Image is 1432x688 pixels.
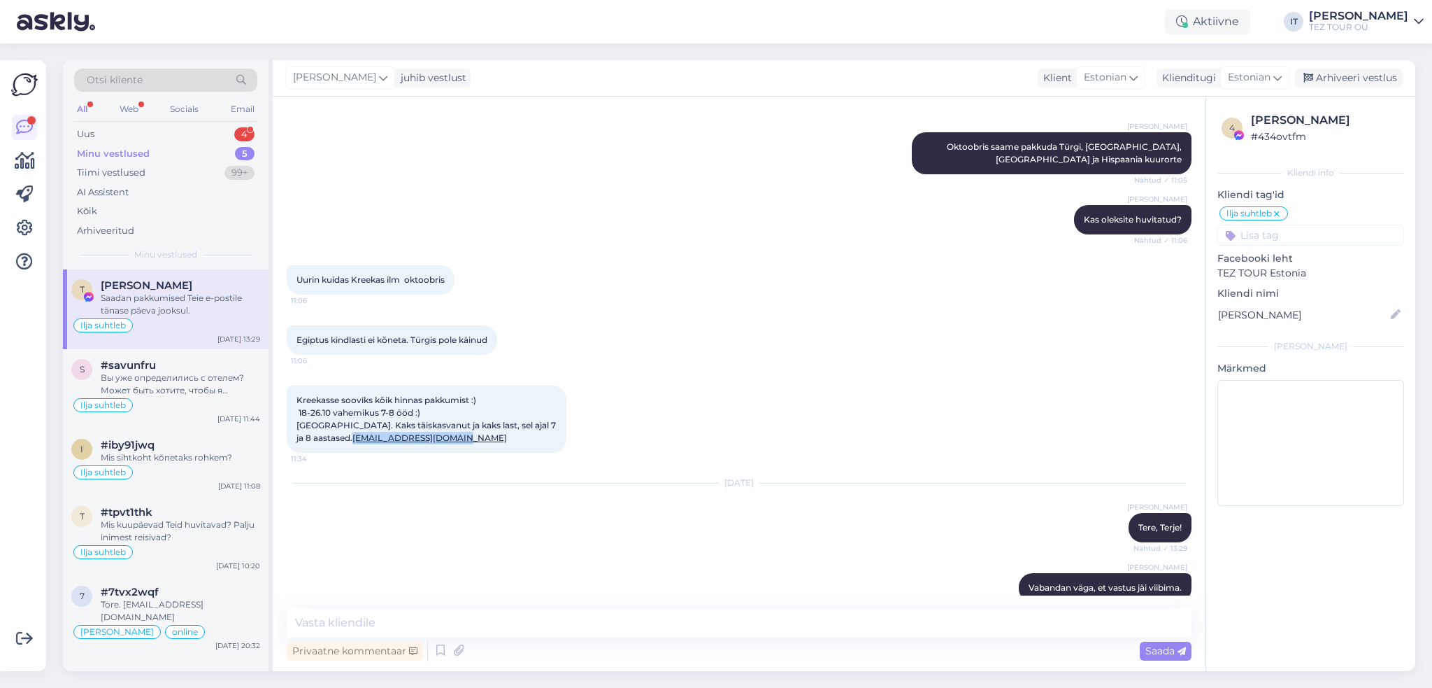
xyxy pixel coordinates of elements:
[1127,194,1187,204] span: [PERSON_NAME]
[77,224,134,238] div: Arhiveeritud
[1127,562,1187,573] span: [PERSON_NAME]
[101,519,260,544] div: Mis kuupäevad Teid huvitavad? Palju inimest reisivad?
[87,73,143,87] span: Otsi kliente
[80,591,85,601] span: 7
[1134,175,1187,185] span: Nähtud ✓ 11:05
[1127,502,1187,512] span: [PERSON_NAME]
[1127,121,1187,132] span: [PERSON_NAME]
[172,628,198,636] span: online
[1084,214,1182,225] span: Kas oleksite huvitatud?
[80,364,85,374] span: s
[167,100,201,118] div: Socials
[1157,71,1216,85] div: Klienditugi
[77,127,94,141] div: Uus
[1228,70,1270,85] span: Estonian
[101,439,155,451] span: #iby91jwq
[216,561,260,571] div: [DATE] 10:20
[1251,112,1400,129] div: [PERSON_NAME]
[215,640,260,651] div: [DATE] 20:32
[77,185,129,199] div: AI Assistent
[77,166,145,180] div: Tiimi vestlused
[395,71,466,85] div: juhib vestlust
[1309,22,1408,33] div: TEZ TOUR OÜ
[1217,266,1404,281] p: TEZ TOUR Estonia
[234,127,255,141] div: 4
[1038,71,1072,85] div: Klient
[1284,12,1303,31] div: IT
[134,248,197,261] span: Minu vestlused
[74,100,90,118] div: All
[101,359,156,372] span: #savunfru
[1134,235,1187,246] span: Nähtud ✓ 11:06
[11,71,38,98] img: Askly Logo
[1133,543,1187,554] span: Nähtud ✓ 13:29
[101,372,260,397] div: Вы уже определились с отелем? Может быть хотите, чтобы я отправил предложения [PERSON_NAME] на по...
[80,321,126,330] span: Ilja suhtleb
[224,166,255,180] div: 99+
[228,100,257,118] div: Email
[1217,361,1404,376] p: Märkmed
[101,598,260,624] div: Tore. [EMAIL_ADDRESS][DOMAIN_NAME]
[80,548,126,556] span: Ilja suhtleb
[296,335,487,345] span: Egiptus kindlasti ei kõneta. Türgis pole käinud
[1145,645,1186,657] span: Saada
[293,70,376,85] span: [PERSON_NAME]
[296,274,445,285] span: Uurin kuidas Kreekas ilm oktoobris
[80,628,154,636] span: [PERSON_NAME]
[1217,286,1404,301] p: Kliendi nimi
[1251,129,1400,144] div: # 434ovtfm
[80,284,85,295] span: T
[101,292,260,317] div: Saadan pakkumised Teie e-postile tänase päeva jooksul.
[291,295,343,306] span: 11:06
[101,506,152,519] span: #tpvt1thk
[291,356,343,366] span: 11:06
[296,395,558,443] span: Kreekasse sooviks kõik hinnas pakkumist :) 18-26.10 vahemikus 7-8 ööd :) [GEOGRAPHIC_DATA]. Kaks ...
[947,141,1184,164] span: Oktoobris saame pakkuda Türgi, [GEOGRAPHIC_DATA], [GEOGRAPHIC_DATA] ja Hispaania kuurorte
[80,401,126,409] span: Ilja suhtleb
[1217,225,1404,246] input: Lisa tag
[1218,307,1388,323] input: Lisa nimi
[218,481,260,491] div: [DATE] 11:08
[77,204,97,218] div: Kõik
[101,586,159,598] span: #7tvx2wqf
[117,100,141,118] div: Web
[77,147,150,161] div: Minu vestlused
[1226,209,1272,218] span: Ilja suhtleb
[1029,582,1182,593] span: Vabandan väga, et vastus jäi viibima.
[1217,251,1404,266] p: Facebooki leht
[80,444,83,454] span: i
[1217,188,1404,202] p: Kliendi tag'id
[1084,70,1126,85] span: Estonian
[287,477,1191,489] div: [DATE]
[352,433,507,443] a: [EMAIL_ADDRESS][DOMAIN_NAME]
[80,511,85,521] span: t
[287,642,423,661] div: Privaatne kommentaar
[1229,122,1235,133] span: 4
[217,414,260,424] div: [DATE] 11:44
[235,147,255,161] div: 5
[1309,10,1408,22] div: [PERSON_NAME]
[1138,522,1182,533] span: Tere, Terje!
[1217,167,1404,179] div: Kliendi info
[1217,340,1404,353] div: [PERSON_NAME]
[1295,69,1403,87] div: Arhiveeri vestlus
[217,334,260,344] div: [DATE] 13:29
[1309,10,1424,33] a: [PERSON_NAME]TEZ TOUR OÜ
[291,454,343,464] span: 11:34
[1165,9,1250,34] div: Aktiivne
[80,468,126,477] span: Ilja suhtleb
[101,279,192,292] span: Terje Ilves
[101,451,260,464] div: Mis sihtkoht kõnetaks rohkem?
